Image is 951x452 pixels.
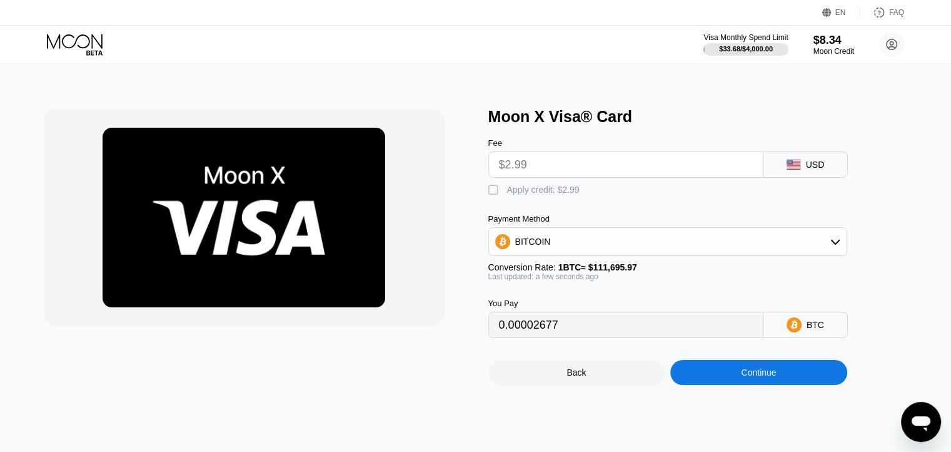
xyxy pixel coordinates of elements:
div: $8.34 [813,34,854,47]
div: Payment Method [488,214,847,223]
div: EN [835,8,846,17]
div: EN [822,6,860,19]
div: BITCOIN [489,229,847,254]
div: USD [806,160,825,170]
div: You Pay [488,299,763,308]
div: Back [566,367,586,378]
div: Fee [488,138,763,148]
input: $0.00 [499,152,753,177]
div:  [488,184,501,197]
div: Conversion Rate: [488,262,847,272]
div: FAQ [860,6,904,19]
div: Continue [670,360,847,385]
span: 1 BTC ≈ $111,695.97 [558,262,637,272]
div: Moon Credit [813,47,854,56]
div: Continue [741,367,776,378]
div: BTC [807,320,824,330]
div: Back [488,360,665,385]
div: Visa Monthly Spend Limit [703,33,788,42]
div: Apply credit: $2.99 [507,185,580,195]
div: Visa Monthly Spend Limit$33.68/$4,000.00 [703,33,788,56]
div: $33.68 / $4,000.00 [719,45,773,53]
iframe: Button to launch messaging window [901,402,941,442]
div: $8.34Moon Credit [813,34,854,56]
div: Moon X Visa® Card [488,108,921,126]
div: BITCOIN [515,237,551,247]
div: FAQ [889,8,904,17]
div: Last updated: a few seconds ago [488,272,847,281]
